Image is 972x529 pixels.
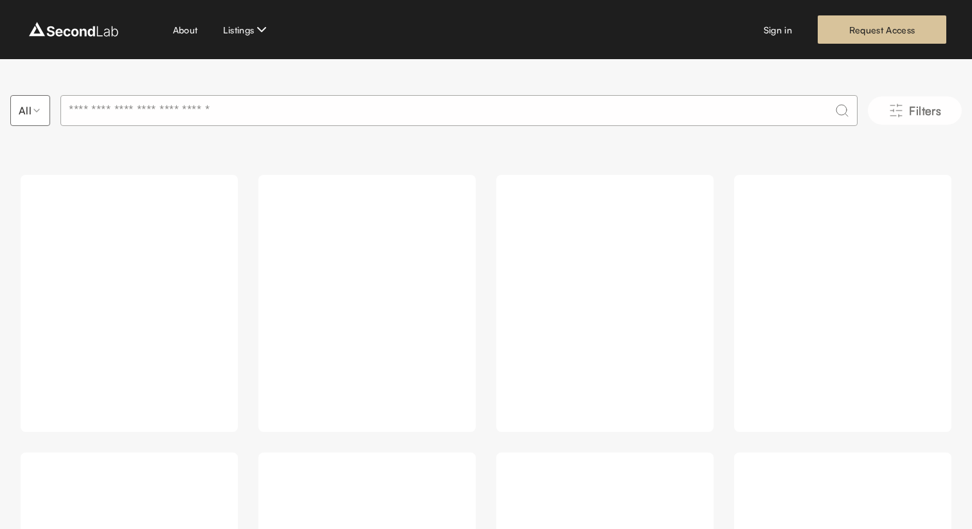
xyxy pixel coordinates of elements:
[223,22,269,37] button: Listings
[868,96,962,125] button: Filters
[173,23,198,37] a: About
[818,15,946,44] a: Request Access
[26,19,122,40] img: logo
[909,102,941,120] span: Filters
[764,23,792,37] a: Sign in
[10,95,50,126] button: Select listing type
